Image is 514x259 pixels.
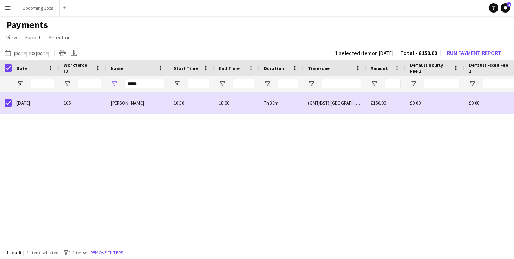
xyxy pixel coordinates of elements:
[16,80,24,87] button: Open Filter Menu
[111,100,144,106] span: [PERSON_NAME]
[335,51,393,56] div: 1 selected item on [DATE]
[68,250,89,255] span: 1 filter set
[3,48,51,58] button: [DATE] to [DATE]
[64,62,92,74] span: Workforce ID
[125,79,164,88] input: Name Filter Input
[78,79,101,88] input: Workforce ID Filter Input
[264,80,271,87] button: Open Filter Menu
[16,65,27,71] span: Date
[174,65,198,71] span: Start Time
[45,32,74,42] a: Selection
[16,0,60,16] button: Upcoming Jobs
[219,80,226,87] button: Open Filter Menu
[219,65,240,71] span: End Time
[48,34,71,41] span: Selection
[385,79,401,88] input: Amount Filter Input
[89,248,124,257] button: Remove filters
[259,92,303,114] div: 7h 30m
[308,65,330,71] span: Timezone
[405,92,464,114] div: £0.00
[25,34,40,41] span: Export
[64,80,71,87] button: Open Filter Menu
[469,80,476,87] button: Open Filter Menu
[22,32,44,42] a: Export
[69,48,79,58] app-action-btn: Export XLSX
[111,80,118,87] button: Open Filter Menu
[410,80,417,87] button: Open Filter Menu
[400,50,437,57] span: Total - £150.00
[424,79,459,88] input: Default Hourly Fee 1 Filter Input
[233,79,254,88] input: End Time Filter Input
[188,79,209,88] input: Start Time Filter Input
[169,92,214,114] div: 10:30
[174,80,181,87] button: Open Filter Menu
[410,62,450,74] span: Default Hourly Fee 1
[111,65,123,71] span: Name
[59,92,106,114] div: 165
[264,65,284,71] span: Duration
[444,48,505,58] button: Run Payment Report
[27,250,59,255] span: 1 item selected
[501,3,510,13] a: 3
[3,32,20,42] a: View
[31,79,54,88] input: Date Filter Input
[12,92,59,114] div: [DATE]
[507,2,511,7] span: 3
[469,62,509,74] span: Default Fixed Fee 1
[371,100,386,106] span: £150.00
[58,48,67,58] app-action-btn: Print
[303,92,366,114] div: (GMT/BST) [GEOGRAPHIC_DATA]
[6,34,17,41] span: View
[371,80,378,87] button: Open Filter Menu
[308,80,315,87] button: Open Filter Menu
[371,65,388,71] span: Amount
[322,79,361,88] input: Timezone Filter Input
[214,92,259,114] div: 18:00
